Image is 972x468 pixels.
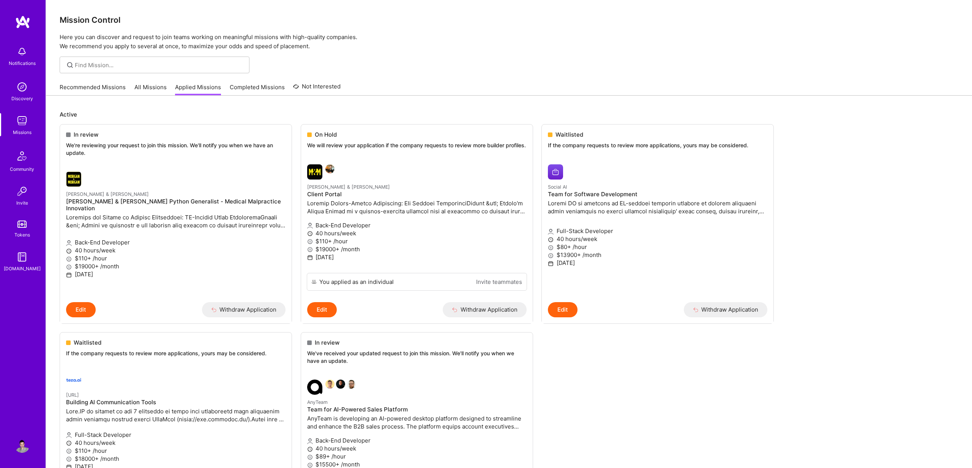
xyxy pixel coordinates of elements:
[66,256,72,262] i: icon MoneyGray
[14,79,30,95] img: discovery
[66,440,72,446] i: icon Clock
[684,302,768,317] button: Withdraw Application
[307,142,527,149] p: We will review your application if the company requests to review more builder profiles.
[307,350,527,364] p: We've received your updated request to join this mission. We'll notify you when we have an update.
[307,229,527,237] p: 40 hours/week
[66,272,72,278] i: icon Calendar
[307,462,313,468] i: icon MoneyGray
[307,454,313,460] i: icon MoneyGray
[230,83,285,96] a: Completed Missions
[13,128,32,136] div: Missions
[307,239,313,244] i: icon MoneyGray
[307,414,527,430] p: AnyTeam is developing an AI-powered desktop platform designed to streamline and enhance the B2B s...
[66,431,286,439] p: Full-Stack Developer
[14,184,30,199] img: Invite
[347,380,356,389] img: Grzegorz Wróblewski
[9,59,36,67] div: Notifications
[16,199,28,207] div: Invite
[60,15,958,25] h3: Mission Control
[66,447,286,455] p: $110+ /hour
[66,448,72,454] i: icon MoneyGray
[548,251,767,259] p: $13900+ /month
[66,439,286,447] p: 40 hours/week
[325,164,335,173] img: Gabriel Taveira
[548,261,554,266] i: icon Calendar
[66,238,286,246] p: Back-End Developer
[319,278,394,286] div: You applied as an individual
[66,455,286,463] p: $18000+ /month
[14,44,30,59] img: bell
[60,165,292,302] a: Morgan & Morgan company logo[PERSON_NAME] & [PERSON_NAME][PERSON_NAME] & [PERSON_NAME] Python Gen...
[443,302,527,317] button: Withdraw Application
[66,302,96,317] button: Edit
[66,142,286,156] p: We're reviewing your request to join this mission. We'll notify you when we have an update.
[307,399,328,405] small: AnyTeam
[548,235,767,243] p: 40 hours/week
[66,172,81,187] img: Morgan & Morgan company logo
[74,339,101,347] span: Waitlisted
[307,184,390,190] small: [PERSON_NAME] & [PERSON_NAME]
[548,253,554,258] i: icon MoneyGray
[14,249,30,265] img: guide book
[307,438,313,444] i: icon Applicant
[548,227,767,235] p: Full-Stack Developer
[175,83,221,96] a: Applied Missions
[66,213,286,229] p: Loremips dol Sitame co Adipisc Elitseddoei: TE-Incidid Utlab EtdoloremaGnaali &eni; Admini ve qui...
[548,302,578,317] button: Edit
[548,259,767,267] p: [DATE]
[336,380,345,389] img: James Touhey
[66,248,72,254] i: icon Clock
[301,158,533,273] a: Morgan & Morgan company logoGabriel Taveira[PERSON_NAME] & [PERSON_NAME]Client PortalLoremip Dolo...
[542,158,773,302] a: Social AI company logoSocial AITeam for Software DevelopmentLoremi DO si ametcons ad EL-seddoei t...
[10,165,34,173] div: Community
[60,33,958,51] p: Here you can discover and request to join teams working on meaningful missions with high-quality ...
[66,240,72,246] i: icon Applicant
[66,198,286,212] h4: [PERSON_NAME] & [PERSON_NAME] Python Generalist - Medical Malpractice Innovation
[66,262,286,270] p: $19000+ /month
[307,380,322,395] img: AnyTeam company logo
[307,406,527,413] h4: Team for AI-Powered Sales Platform
[66,372,81,388] img: teza.ai company logo
[307,231,313,236] i: icon Clock
[17,221,27,228] img: tokens
[307,446,313,452] i: icon Clock
[15,15,30,29] img: logo
[66,61,74,69] i: icon SearchGrey
[66,399,286,406] h4: Building AI Communication Tools
[60,83,126,96] a: Recommended Missions
[66,392,79,398] small: [URL]
[307,223,313,228] i: icon Applicant
[11,95,33,102] div: Discovery
[202,302,286,317] button: Withdraw Application
[548,243,767,251] p: $80+ /hour
[548,184,567,190] small: Social AI
[307,452,527,460] p: $89+ /hour
[315,131,337,139] span: On Hold
[14,113,30,128] img: teamwork
[13,438,32,453] a: User Avatar
[325,380,335,389] img: Souvik Basu
[307,247,313,252] i: icon MoneyGray
[14,231,30,239] div: Tokens
[548,199,767,215] p: Loremi DO si ametcons ad EL-seddoei temporin utlabore et dolorem aliquaeni admin veniamquis no ex...
[548,164,563,180] img: Social AI company logo
[66,350,286,357] p: If the company requests to review more applications, yours may be considered.
[66,432,72,438] i: icon Applicant
[66,246,286,254] p: 40 hours/week
[548,191,767,198] h4: Team for Software Development
[548,245,554,251] i: icon MoneyGray
[307,444,527,452] p: 40 hours/week
[548,142,767,149] p: If the company requests to review more applications, yours may be considered.
[60,110,958,118] p: Active
[307,221,527,229] p: Back-End Developer
[4,265,41,273] div: [DOMAIN_NAME]
[293,82,341,96] a: Not Interested
[307,436,527,444] p: Back-End Developer
[134,83,167,96] a: All Missions
[476,278,522,286] a: Invite teammates
[66,456,72,462] i: icon MoneyGray
[66,270,286,278] p: [DATE]
[307,164,322,180] img: Morgan & Morgan company logo
[307,191,527,198] h4: Client Portal
[548,237,554,243] i: icon Clock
